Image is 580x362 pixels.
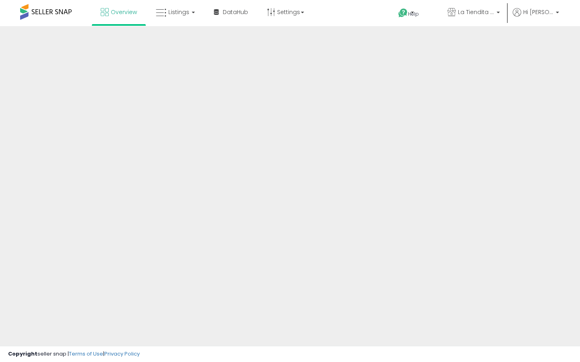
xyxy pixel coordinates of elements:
a: Privacy Policy [104,350,140,358]
div: seller snap | | [8,350,140,358]
strong: Copyright [8,350,37,358]
span: Help [408,10,419,17]
span: Listings [168,8,189,16]
i: Get Help [398,8,408,18]
a: Hi [PERSON_NAME] [513,8,559,26]
span: Overview [111,8,137,16]
span: Hi [PERSON_NAME] [523,8,553,16]
a: Help [392,2,435,26]
span: La Tiendita Distributions [458,8,494,16]
span: DataHub [223,8,248,16]
a: Terms of Use [69,350,103,358]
